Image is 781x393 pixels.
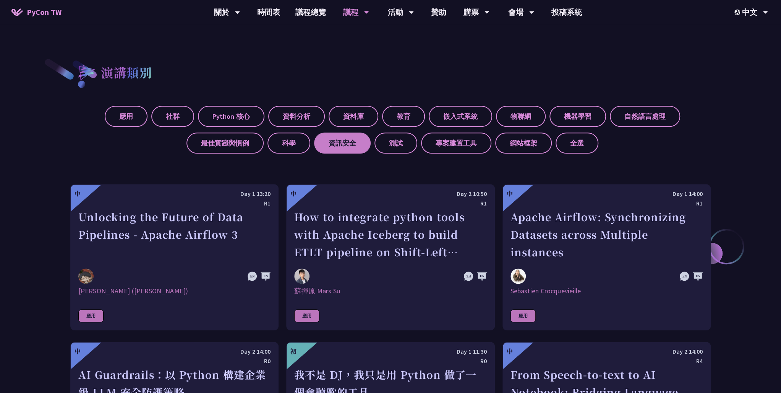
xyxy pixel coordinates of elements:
img: Locale Icon [734,10,742,15]
div: Day 1 13:20 [78,189,271,199]
div: How to integrate python tools with Apache Iceberg to build ETLT pipeline on Shift-Left Architecture [294,208,486,261]
label: 應用 [105,106,147,127]
div: R0 [78,356,271,366]
a: 中 Day 1 13:20 R1 Unlocking the Future of Data Pipelines - Apache Airflow 3 李唯 (Wei Lee) [PERSON_N... [70,184,279,330]
label: 嵌入式系統 [429,106,492,127]
div: R1 [294,199,486,208]
div: 中 [75,189,81,198]
div: 中 [507,347,513,356]
label: 測試 [374,133,417,154]
label: 資訊安全 [314,133,371,154]
span: PyCon TW [27,6,62,18]
label: 機器學習 [549,106,606,127]
div: 中 [290,189,297,198]
img: 李唯 (Wei Lee) [78,268,94,284]
div: 應用 [294,309,319,322]
label: 全選 [556,133,598,154]
label: Python 核心 [198,106,264,127]
label: 最佳實踐與慣例 [186,133,264,154]
div: 應用 [78,309,104,322]
div: Day 2 14:00 [510,347,703,356]
div: Day 2 14:00 [78,347,271,356]
div: R0 [294,356,486,366]
label: 網站框架 [495,133,552,154]
label: 物聯網 [496,106,546,127]
label: 科學 [267,133,310,154]
div: Day 2 10:50 [294,189,486,199]
div: Sebastien Crocquevieille [510,286,703,296]
div: Unlocking the Future of Data Pipelines - Apache Airflow 3 [78,208,271,261]
div: 中 [507,189,513,198]
img: Sebastien Crocquevieille [510,268,526,284]
a: PyCon TW [4,3,69,22]
label: 教育 [382,106,425,127]
img: heading-bullet [70,58,101,87]
div: [PERSON_NAME] ([PERSON_NAME]) [78,286,271,296]
h2: 演講類別 [101,63,152,81]
div: R4 [510,356,703,366]
div: R1 [510,199,703,208]
label: 資料分析 [268,106,325,127]
label: 社群 [151,106,194,127]
div: Apache Airflow: Synchronizing Datasets across Multiple instances [510,208,703,261]
div: R1 [78,199,271,208]
label: 自然語言處理 [610,106,680,127]
img: 蘇揮原 Mars Su [294,268,309,284]
div: 中 [75,347,81,356]
label: 資料庫 [329,106,378,127]
img: Home icon of PyCon TW 2025 [11,8,23,16]
a: 中 Day 1 14:00 R1 Apache Airflow: Synchronizing Datasets across Multiple instances Sebastien Crocq... [502,184,711,330]
div: 應用 [510,309,536,322]
div: Day 1 14:00 [510,189,703,199]
a: 中 Day 2 10:50 R1 How to integrate python tools with Apache Iceberg to build ETLT pipeline on Shif... [286,184,494,330]
div: Day 1 11:30 [294,347,486,356]
div: 蘇揮原 Mars Su [294,286,486,296]
div: 初 [290,347,297,356]
label: 專案建置工具 [421,133,491,154]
